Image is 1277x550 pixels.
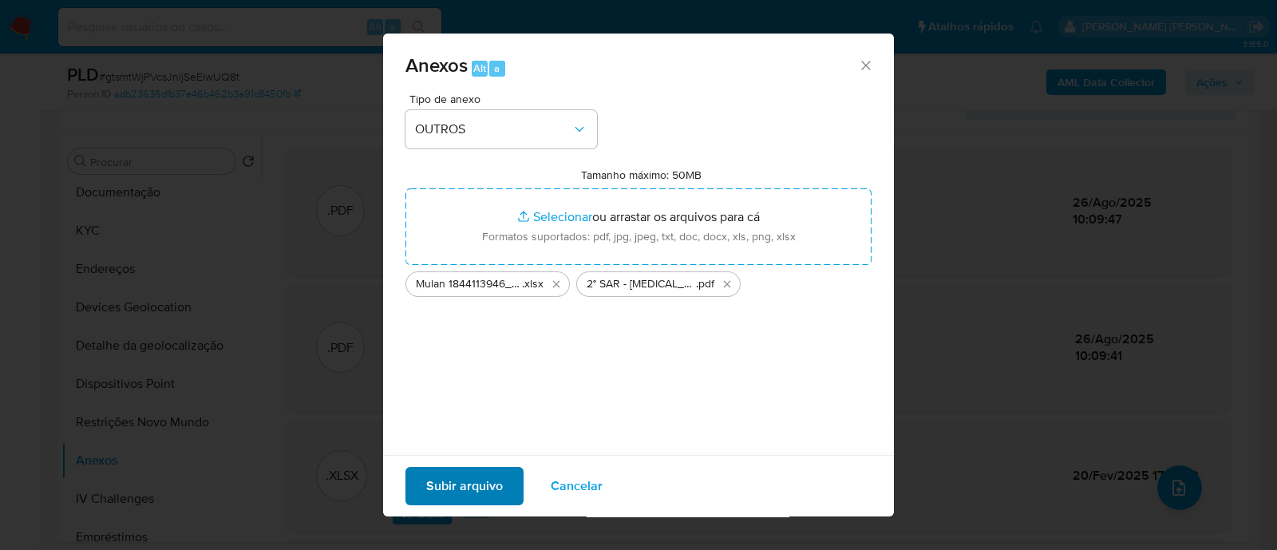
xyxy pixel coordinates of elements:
[494,61,500,76] span: a
[416,276,522,292] span: Mulan 1844113946_2025_08_25_08_16_24
[522,276,544,292] span: .xlsx
[547,275,566,294] button: Excluir Mulan 1844113946_2025_08_25_08_16_24.xlsx
[858,57,872,72] button: Fechar
[696,276,714,292] span: .pdf
[587,276,696,292] span: 2° SAR - [MEDICAL_DATA] - CPF 05110614121 - [PERSON_NAME]
[551,469,603,504] span: Cancelar
[415,121,571,137] span: OUTROS
[405,467,524,505] button: Subir arquivo
[426,469,503,504] span: Subir arquivo
[473,61,486,76] span: Alt
[405,51,468,79] span: Anexos
[718,275,737,294] button: Excluir 2° SAR - XXXXX - CPF 05110614121 - HIURY FERREIRA VALENTIM.pdf
[409,93,601,105] span: Tipo de anexo
[530,467,623,505] button: Cancelar
[405,110,597,148] button: OUTROS
[405,265,872,297] ul: Arquivos selecionados
[581,168,702,182] label: Tamanho máximo: 50MB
